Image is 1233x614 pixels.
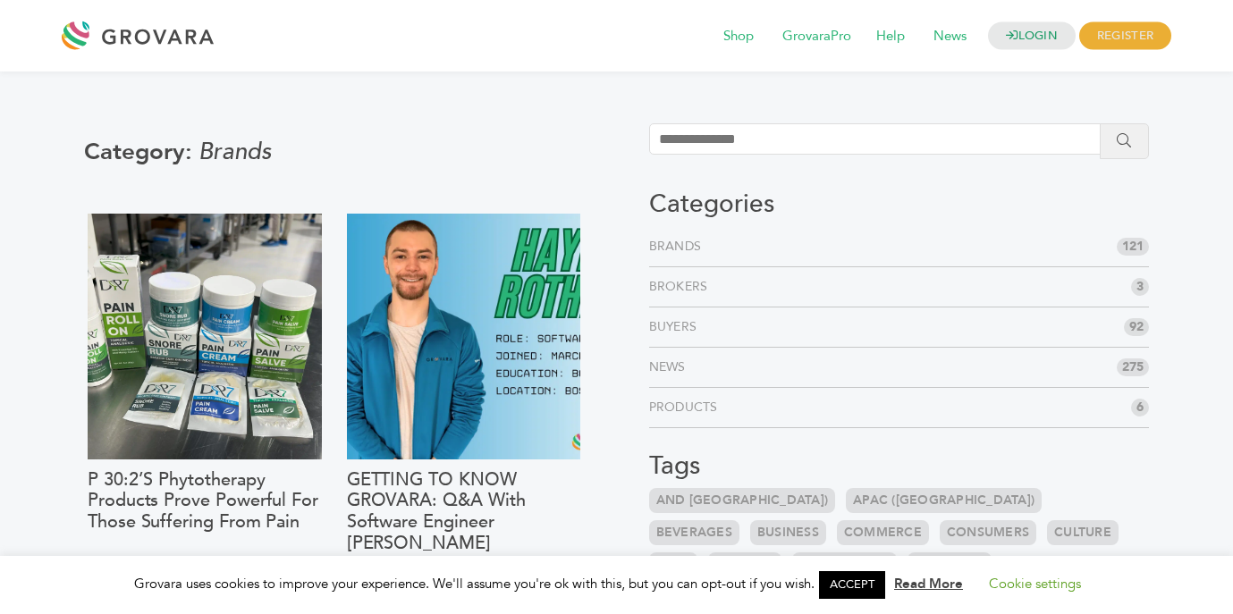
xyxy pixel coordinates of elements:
a: LOGIN [988,22,1076,50]
a: Beverages [649,520,739,545]
a: GrovaraPro [770,27,864,46]
a: Products [649,399,725,416]
span: GrovaraPro [770,20,864,54]
a: Buyers [649,318,705,336]
a: Consumers [940,520,1036,545]
span: 6 [1131,399,1149,416]
h3: Tags [649,451,1149,482]
a: GETTING TO KNOW GROVARA: Q&A With Software Engineer [PERSON_NAME] [347,469,581,597]
span: 3 [1131,278,1149,296]
a: Brands [649,238,709,256]
a: and [GEOGRAPHIC_DATA]) [649,488,836,513]
a: Distribution [792,552,897,577]
a: Read More [894,575,963,593]
a: Data [649,552,697,577]
a: Shop [711,27,766,46]
a: Culture [1047,520,1119,545]
span: 92 [1124,318,1149,336]
span: Help [864,20,917,54]
a: Help [864,27,917,46]
a: Brokers [649,278,715,296]
a: Cookie settings [989,575,1081,593]
a: Demand [708,552,782,577]
a: News [649,358,693,376]
span: News [921,20,979,54]
a: APAC ([GEOGRAPHIC_DATA]) [846,488,1042,513]
a: ACCEPT [819,571,885,599]
span: Brands [198,136,272,168]
span: 275 [1117,358,1149,376]
a: P 30:2’s Phytotherapy Products Prove Powerful for Those Suffering From Pain [88,469,322,597]
h3: Categories [649,189,1149,220]
span: 121 [1117,238,1149,256]
span: Grovara uses cookies to improve your experience. We'll assume you're ok with this, but you can op... [134,575,1099,593]
span: Shop [711,20,766,54]
a: Economy [908,552,992,577]
a: Commerce [837,520,929,545]
span: Category [84,136,198,168]
a: News [921,27,979,46]
span: REGISTER [1079,22,1171,50]
a: Business [750,520,826,545]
